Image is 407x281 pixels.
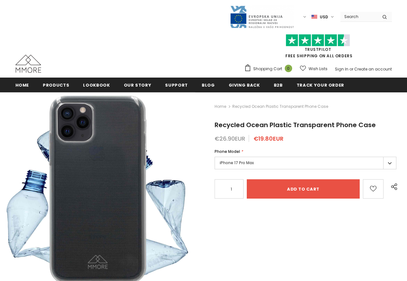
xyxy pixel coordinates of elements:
span: 0 [285,65,292,72]
img: Trust Pilot Stars [286,34,350,47]
span: Recycled Ocean Plastic Transparent Phone Case [232,103,328,110]
a: Our Story [124,78,152,92]
span: or [349,66,353,72]
span: Our Story [124,82,152,88]
a: Home [215,103,226,110]
span: €26.90EUR [215,135,245,143]
span: Track your order [297,82,344,88]
label: iPhone 17 Pro Max [215,157,396,169]
a: Trustpilot [305,47,331,52]
a: Track your order [297,78,344,92]
span: €19.80EUR [254,135,283,143]
span: Phone Model [215,149,240,154]
a: Javni Razpis [230,14,294,19]
input: Add to cart [247,179,360,199]
a: Home [15,78,29,92]
span: USD [320,14,328,20]
img: Javni Razpis [230,5,294,29]
img: USD [311,14,317,20]
a: Blog [202,78,215,92]
span: Products [43,82,69,88]
span: Wish Lists [309,66,328,72]
a: Create an account [354,66,392,72]
span: FREE SHIPPING ON ALL ORDERS [244,37,392,59]
a: B2B [274,78,283,92]
a: Products [43,78,69,92]
img: MMORE Cases [15,55,41,73]
span: Lookbook [83,82,110,88]
a: Shopping Cart 0 [244,64,295,74]
a: Wish Lists [300,63,328,74]
span: Giving back [229,82,260,88]
span: support [165,82,188,88]
input: Search Site [340,12,377,21]
a: support [165,78,188,92]
a: Lookbook [83,78,110,92]
a: Giving back [229,78,260,92]
span: B2B [274,82,283,88]
span: Shopping Cart [253,66,282,72]
span: Recycled Ocean Plastic Transparent Phone Case [215,120,376,129]
span: Home [15,82,29,88]
span: Blog [202,82,215,88]
a: Sign In [335,66,348,72]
